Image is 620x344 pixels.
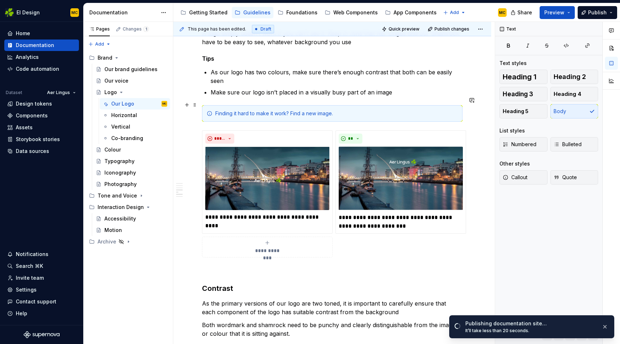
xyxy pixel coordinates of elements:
span: Aer Lingus [47,90,70,96]
a: Our LogoMC [100,98,170,110]
div: Brand [86,52,170,64]
button: Numbered [499,137,548,152]
div: Other styles [499,160,530,167]
svg: Supernova Logo [24,331,60,338]
div: Notifications [16,251,48,258]
div: Interaction Design [86,201,170,213]
img: 1eeb9c15-e0aa-43f1-970c-40c018369e6d.jpeg [339,147,463,210]
a: Iconography [93,167,170,178]
h3: Contrast [202,283,462,293]
p: Make sure our logo isn’t placed in a visually busy part of an image [211,88,462,97]
div: Brand [98,54,112,61]
div: MC [163,100,166,107]
button: Heading 5 [499,104,548,118]
div: Finding it hard to make it work? Find a new image. [215,110,458,117]
p: As our logo has two colours, make sure there’s enough contrast that both can be easily seen [211,68,462,85]
button: Heading 2 [550,70,598,84]
div: Search ⌘K [16,262,43,270]
span: Quote [554,174,577,181]
p: As the primary versions of our logo are two toned, it is important to carefully ensure that each ... [202,299,462,316]
div: Vertical [111,123,130,130]
div: Our Logo [111,100,134,107]
div: Photography [104,181,137,188]
div: Data sources [16,148,49,155]
a: App Components [382,7,440,18]
a: Motion [93,224,170,236]
span: Publish changes [435,26,469,32]
a: Vertical [100,121,170,133]
span: Quick preview [389,26,419,32]
img: 56b5df98-d96d-4d7e-807c-0afdf3bdaefa.png [5,8,14,17]
a: Our brand guidelines [93,64,170,75]
button: Publish [578,6,617,19]
div: Documentation [89,9,157,16]
div: Foundations [286,9,318,16]
div: Publishing documentation site… [465,320,596,327]
div: Changes [123,26,149,32]
span: Bulleted [554,141,582,148]
a: Logo [93,87,170,98]
button: Quote [550,170,598,185]
img: 48598dd6-da3f-41c6-a8e1-b633e8b66348.jpeg [205,147,329,210]
div: Archive [86,236,170,247]
div: Getting Started [189,9,227,16]
div: Archive [98,238,116,245]
span: Add [95,41,104,47]
div: Text styles [499,60,527,67]
a: Components [4,110,79,121]
button: Callout [499,170,548,185]
a: Analytics [4,51,79,63]
div: Assets [16,124,33,131]
span: Draft [260,26,271,32]
span: Share [517,9,532,16]
a: Data sources [4,145,79,157]
a: Assets [4,122,79,133]
button: Add [86,39,113,49]
div: Invite team [16,274,44,282]
a: Co-branding [100,133,170,144]
a: Web Components [322,7,381,18]
span: 1 [143,26,149,32]
div: Interaction Design [98,204,144,211]
span: Heading 5 [503,108,529,115]
p: Both wordmark and shamrock need to be punchy and clearly distinguishable from the image or colour... [202,321,462,338]
div: Tone and Voice [86,190,170,201]
span: Heading 1 [503,73,536,80]
div: Code automation [16,65,59,73]
a: Getting Started [178,7,230,18]
a: Code automation [4,63,79,75]
div: Horizontal [111,112,137,119]
div: App Components [394,9,437,16]
a: Storybook stories [4,134,79,145]
a: Design tokens [4,98,79,110]
button: Add [441,8,468,18]
a: Typography [93,155,170,167]
button: Notifications [4,248,79,260]
div: EI Design [17,9,40,16]
div: Our brand guidelines [104,66,158,73]
a: Invite team [4,272,79,284]
a: Guidelines [232,7,273,18]
div: MC [71,10,78,15]
span: Publish [588,9,607,16]
a: Horizontal [100,110,170,121]
div: Typography [104,158,135,165]
div: Page tree [178,5,440,20]
span: Add [450,10,459,15]
span: Numbered [503,141,536,148]
p: A logo simply doesn’t work if you can’t see it. Keep in mind that Aer Lingus and our Shamrock hav... [202,29,462,46]
button: Heading 3 [499,87,548,101]
a: Colour [93,144,170,155]
div: Pages [89,26,110,32]
span: Preview [544,9,564,16]
span: Heading 4 [554,90,581,98]
button: Heading 4 [550,87,598,101]
button: Share [507,6,537,19]
div: It’ll take less than 20 seconds. [465,328,596,334]
button: Publish changes [426,24,473,34]
button: Quick preview [380,24,423,34]
button: Contact support [4,296,79,307]
div: Page tree [86,52,170,247]
h5: Tips [202,55,462,62]
div: List styles [499,127,525,134]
